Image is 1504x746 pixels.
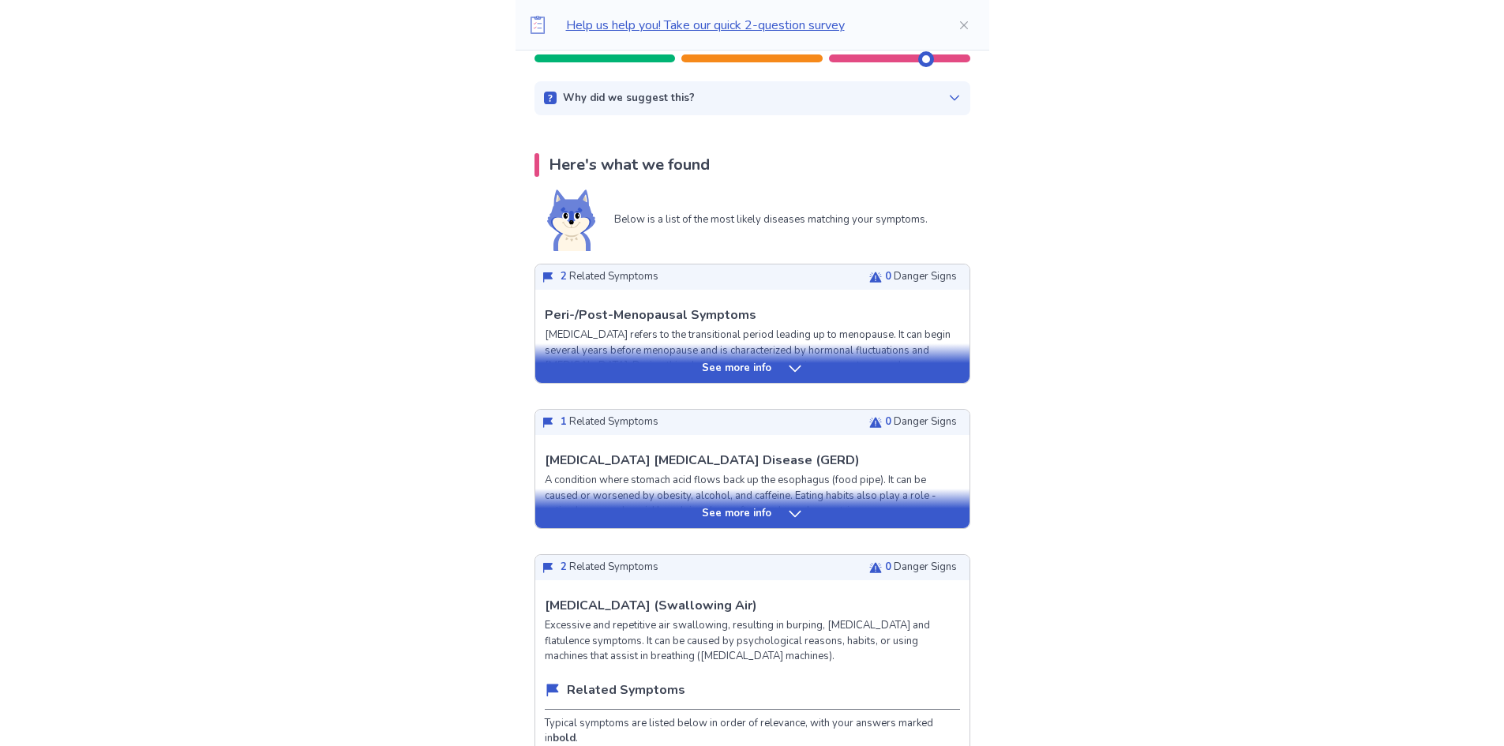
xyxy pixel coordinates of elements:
[561,269,658,285] p: Related Symptoms
[545,328,960,436] p: [MEDICAL_DATA] refers to the transitional period leading up to menopause. It can begin several ye...
[561,269,567,283] span: 2
[885,560,957,575] p: Danger Signs
[561,414,658,430] p: Related Symptoms
[545,473,960,519] p: A condition where stomach acid flows back up the esophagus (food pipe). It can be caused or worse...
[885,414,891,429] span: 0
[547,189,595,251] img: Shiba
[545,618,960,665] p: Excessive and repetitive air swallowing, resulting in burping, [MEDICAL_DATA] and flatulence symp...
[885,269,957,285] p: Danger Signs
[885,414,957,430] p: Danger Signs
[563,91,695,107] p: Why did we suggest this?
[885,269,891,283] span: 0
[614,212,928,228] p: Below is a list of the most likely diseases matching your symptoms.
[885,560,891,574] span: 0
[566,16,932,35] p: Help us help you! Take our quick 2-question survey
[702,361,771,377] p: See more info
[553,731,576,745] b: bold
[567,680,685,699] p: Related Symptoms
[561,560,567,574] span: 2
[561,414,567,429] span: 1
[545,451,860,470] p: [MEDICAL_DATA] [MEDICAL_DATA] Disease (GERD)
[702,506,771,522] p: See more info
[545,306,756,324] p: Peri-/Post-Menopausal Symptoms
[561,560,658,575] p: Related Symptoms
[545,596,757,615] p: [MEDICAL_DATA] (Swallowing Air)
[549,153,710,177] p: Here's what we found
